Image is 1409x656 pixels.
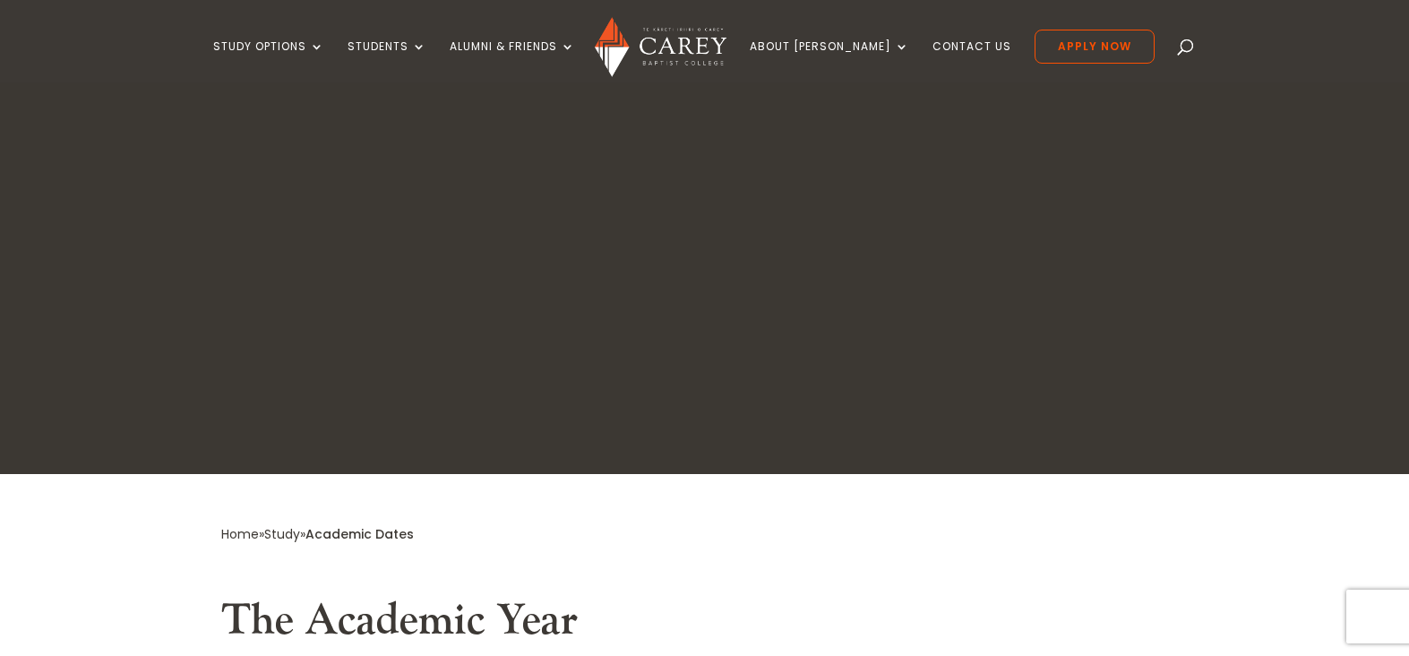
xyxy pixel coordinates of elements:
a: Study Options [213,40,324,82]
a: Apply Now [1035,30,1155,64]
img: Carey Baptist College [595,17,726,77]
span: Academic Dates [305,525,414,543]
a: Study [264,525,300,543]
a: Contact Us [932,40,1011,82]
a: Students [348,40,426,82]
a: Alumni & Friends [450,40,575,82]
a: Home [221,525,259,543]
a: About [PERSON_NAME] [750,40,909,82]
h2: The Academic Year [221,595,1189,656]
span: » » [221,525,414,543]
